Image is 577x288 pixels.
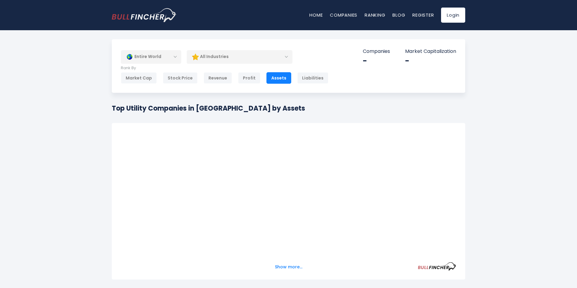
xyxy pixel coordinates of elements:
[204,72,232,84] div: Revenue
[363,56,390,66] div: -
[112,103,305,113] h1: Top Utility Companies in [GEOGRAPHIC_DATA] by Assets
[187,50,292,64] div: All Industries
[441,8,465,23] a: Login
[121,50,181,64] div: Entire World
[163,72,198,84] div: Stock Price
[121,66,328,71] p: Rank By
[363,48,390,55] p: Companies
[330,12,357,18] a: Companies
[112,8,177,22] a: Go to homepage
[309,12,323,18] a: Home
[238,72,260,84] div: Profit
[412,12,434,18] a: Register
[392,12,405,18] a: Blog
[271,262,306,272] button: Show more...
[405,56,456,66] div: -
[365,12,385,18] a: Ranking
[121,72,157,84] div: Market Cap
[297,72,328,84] div: Liabilities
[266,72,291,84] div: Assets
[405,48,456,55] p: Market Capitalization
[112,8,177,22] img: bullfincher logo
